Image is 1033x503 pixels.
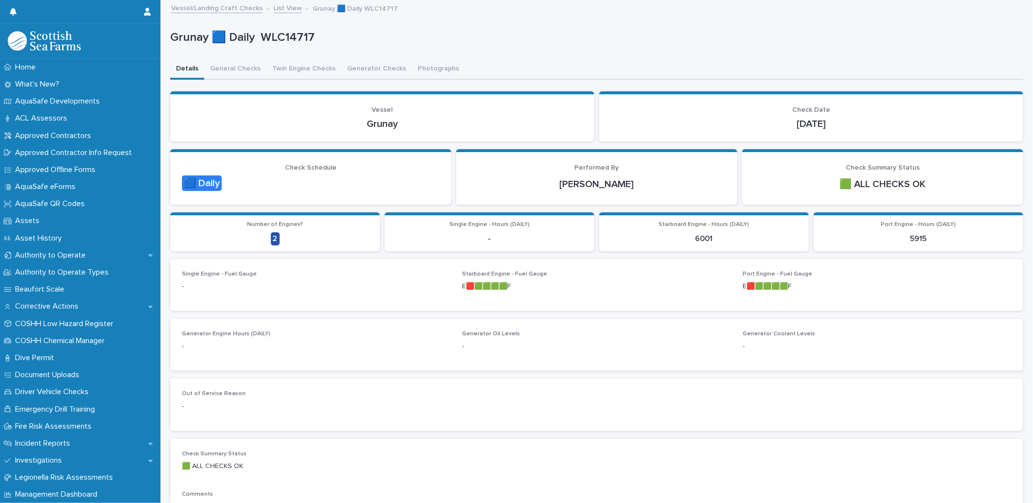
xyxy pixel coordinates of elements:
[11,199,92,208] p: AquaSafe QR Codes
[11,148,140,157] p: Approved Contractor Info Request
[11,114,75,123] p: ACL Assessors
[204,59,267,80] button: General Checks
[463,271,548,277] span: Starboard Engine - Fuel Gauge
[743,281,1012,292] p: E🟥🟩🟩🟩🟩F
[182,331,270,337] span: Generator Engine Hours (DAILY)
[468,178,726,190] p: [PERSON_NAME]
[11,319,121,329] p: COSHH Low Hazard Register
[11,302,86,311] p: Corrective Actions
[743,331,815,337] span: Generator Coolant Levels
[11,370,87,380] p: Document Uploads
[182,342,451,352] p: -
[182,281,451,292] p: -
[182,401,451,412] p: -
[605,234,803,243] p: 6001
[11,285,72,294] p: Beaufort Scale
[182,451,247,457] span: Check Summary Status
[247,222,303,227] span: Number of Engines?
[170,59,204,80] button: Details
[449,222,530,227] span: Single Engine - Hours (DAILY)
[743,342,1012,352] p: -
[267,59,341,80] button: Twin Engine Checks
[170,31,1019,45] p: Grunay 🟦 Daily WLC14717
[463,331,520,337] span: Generator Oil Levels
[743,271,812,277] span: Port Engine - Fuel Gauge
[341,59,412,80] button: Generator Checks
[182,175,222,191] div: 🟦 Daily
[11,80,67,89] p: What's New?
[11,439,78,448] p: Incident Reports
[11,234,70,243] p: Asset History
[11,216,47,225] p: Assets
[11,405,103,414] p: Emergency Drill Training
[391,234,588,243] p: -
[171,2,263,13] a: Vessel/Landing Craft Checks
[285,164,337,171] span: Check Schedule
[11,387,96,397] p: Driver Vehicle Checks
[463,342,731,352] p: -
[846,164,920,171] span: Check Summary Status
[182,118,583,130] p: Grunay
[11,268,116,277] p: Authority to Operate Types
[819,234,1017,243] p: 5915
[8,31,81,51] img: bPIBxiqnSb2ggTQWdOVV
[271,232,280,245] div: 2
[11,422,99,431] p: Fire Risk Assessments
[659,222,749,227] span: Starboard Engine - Hours (DAILY)
[372,106,393,113] span: Vessel
[182,491,213,497] span: Comments
[412,59,465,80] button: Photographs
[11,251,93,260] p: Authority to Operate
[11,456,70,465] p: Investigations
[182,461,451,471] p: 🟩 ALL CHECKS OK
[11,473,121,482] p: Legionella Risk Assessments
[792,106,830,113] span: Check Date
[182,271,257,277] span: Single Engine - Fuel Gauge
[611,118,1012,130] p: [DATE]
[881,222,956,227] span: Port Engine - Hours (DAILY)
[11,97,107,106] p: AquaSafe Developments
[273,2,302,13] a: List View
[11,353,62,363] p: Dive Permit
[11,131,99,140] p: Approved Contractors
[313,2,398,13] p: Grunay 🟦 Daily WLC14717
[11,165,103,174] p: Approved Offline Forms
[11,63,43,72] p: Home
[574,164,619,171] span: Performed By
[463,281,731,292] p: E🟥🟩🟩🟩🟩F
[11,490,105,499] p: Management Dashboard
[182,391,246,397] span: Out of Service Reason
[754,178,1012,190] p: 🟩 ALL CHECKS OK
[11,182,83,191] p: AquaSafe eForms
[11,336,112,346] p: COSHH Chemical Manager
